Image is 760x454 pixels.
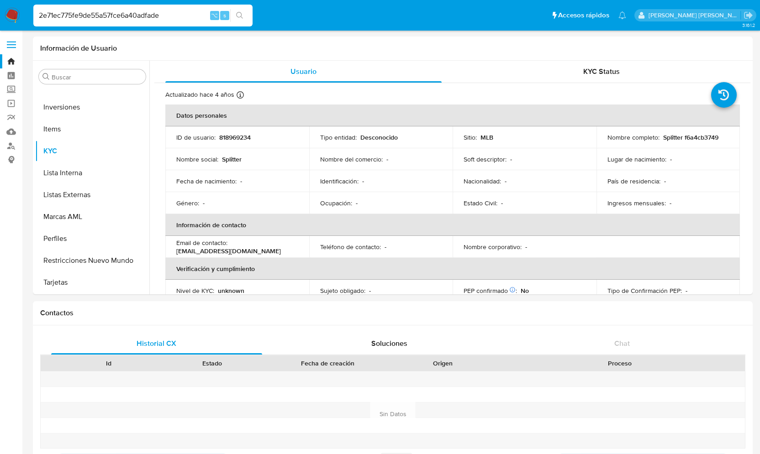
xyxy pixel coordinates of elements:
[385,243,386,251] p: -
[176,247,281,255] p: [EMAIL_ADDRESS][DOMAIN_NAME]
[42,73,50,80] button: Buscar
[320,177,359,185] p: Identificación :
[176,155,218,163] p: Nombre social :
[271,359,385,368] div: Fecha de creación
[176,287,214,295] p: Nivel de KYC :
[649,11,741,20] p: rene.vale@mercadolibre.com
[464,177,501,185] p: Nacionalidad :
[165,104,740,126] th: Datos personales
[240,177,242,185] p: -
[480,133,493,141] p: MLB
[386,155,388,163] p: -
[464,155,507,163] p: Soft descriptor :
[230,9,249,22] button: search-icon
[510,155,512,163] p: -
[618,11,626,19] a: Notificaciones
[686,287,687,295] p: -
[362,177,364,185] p: -
[369,287,371,295] p: -
[211,11,218,20] span: ⌥
[583,66,620,77] span: KYC Status
[525,243,527,251] p: -
[33,10,253,21] input: Buscar usuario o caso...
[165,90,234,99] p: Actualizado hace 4 años
[670,199,671,207] p: -
[320,287,365,295] p: Sujeto obligado :
[35,184,149,206] button: Listas Externas
[558,10,609,20] span: Accesos rápidos
[607,177,660,185] p: País de residencia :
[35,271,149,293] button: Tarjetas
[219,133,251,141] p: 818969234
[663,133,718,141] p: Splitter f6a4cb3749
[501,359,739,368] div: Proceso
[35,250,149,271] button: Restricciones Nuevo Mundo
[607,155,666,163] p: Lugar de nacimiento :
[167,359,258,368] div: Estado
[320,133,357,141] p: Tipo entidad :
[320,199,352,207] p: Ocupación :
[464,199,497,207] p: Estado Civil :
[501,199,503,207] p: -
[40,308,745,318] h1: Contactos
[505,177,507,185] p: -
[664,177,666,185] p: -
[521,287,529,295] p: No
[218,287,244,295] p: unknown
[614,338,630,349] span: Chat
[52,73,142,81] input: Buscar
[165,258,740,280] th: Verificación y cumplimiento
[35,162,149,184] button: Lista Interna
[320,155,383,163] p: Nombre del comercio :
[35,118,149,140] button: Items
[464,133,477,141] p: Sitio :
[222,155,242,163] p: Splitter
[176,133,216,141] p: ID de usuario :
[165,214,740,236] th: Información de contacto
[744,10,753,20] a: Salir
[63,359,154,368] div: Id
[356,199,358,207] p: -
[176,177,237,185] p: Fecha de nacimiento :
[35,206,149,228] button: Marcas AML
[203,199,205,207] p: -
[464,243,522,251] p: Nombre corporativo :
[290,66,317,77] span: Usuario
[35,140,149,162] button: KYC
[397,359,488,368] div: Origen
[607,287,682,295] p: Tipo de Confirmación PEP :
[40,44,117,53] h1: Información de Usuario
[223,11,226,20] span: s
[35,96,149,118] button: Inversiones
[464,287,517,295] p: PEP confirmado :
[607,133,660,141] p: Nombre completo :
[137,338,176,349] span: Historial CX
[176,239,227,247] p: Email de contacto :
[371,338,407,349] span: Soluciones
[670,155,672,163] p: -
[320,243,381,251] p: Teléfono de contacto :
[176,199,199,207] p: Género :
[360,133,398,141] p: Desconocido
[607,199,666,207] p: Ingresos mensuales :
[35,228,149,250] button: Perfiles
